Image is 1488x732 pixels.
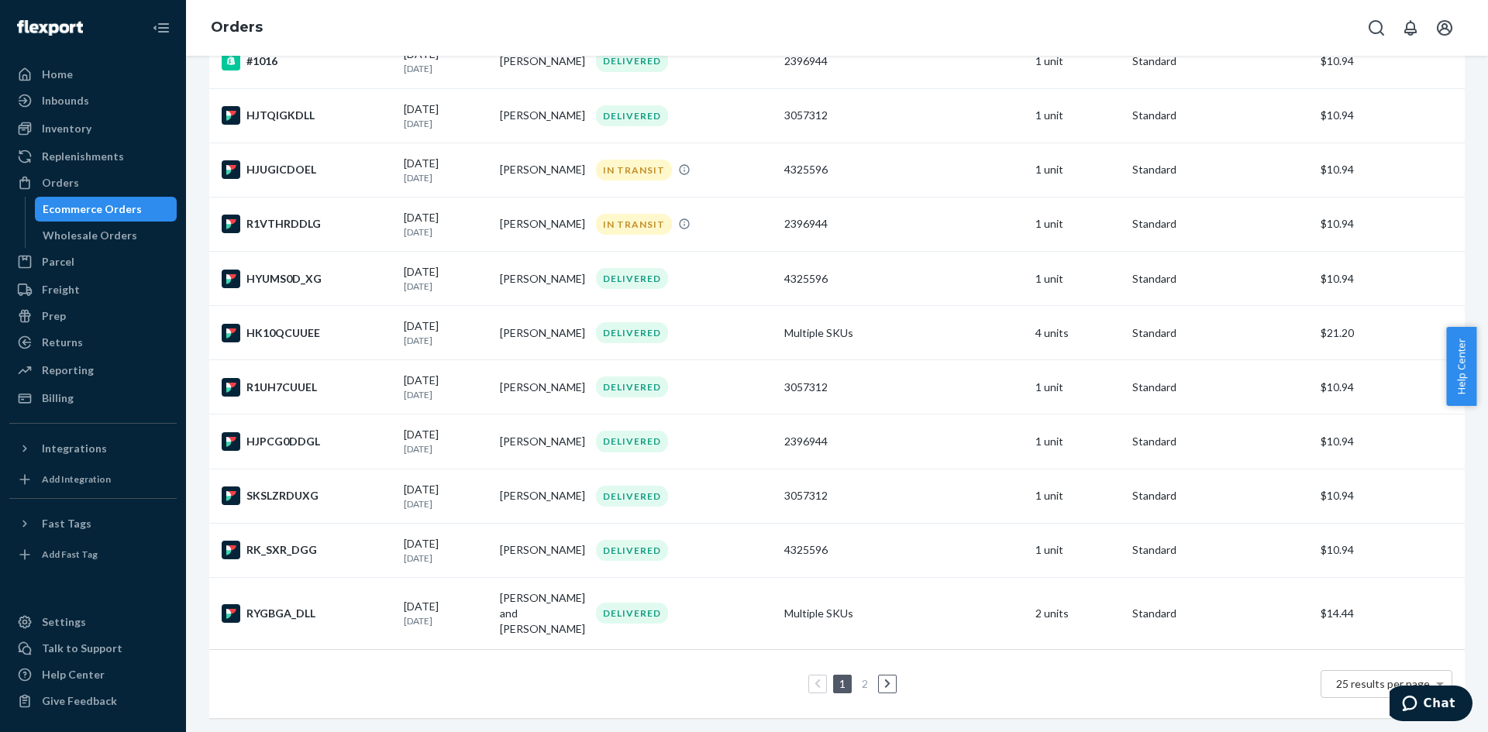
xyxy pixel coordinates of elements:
div: SKSLZRDUXG [222,486,391,505]
p: [DATE] [404,388,487,401]
div: [DATE] [404,536,487,565]
div: DELIVERED [596,105,668,126]
div: HJUGICDOEL [222,160,391,179]
p: Standard [1132,606,1308,621]
p: [DATE] [404,442,487,455]
a: Returns [9,330,177,355]
td: [PERSON_NAME] [494,34,590,88]
div: [DATE] [404,427,487,455]
div: DELIVERED [596,603,668,624]
p: Standard [1132,542,1308,558]
p: [DATE] [404,225,487,239]
td: [PERSON_NAME] and [PERSON_NAME] [494,577,590,649]
td: 4 units [1029,306,1125,360]
div: [DATE] [404,156,487,184]
div: Wholesale Orders [43,228,137,243]
button: Help Center [1446,327,1476,406]
a: Home [9,62,177,87]
div: #1016 [222,52,391,70]
p: [DATE] [404,334,487,347]
p: [DATE] [404,552,487,565]
div: Add Integration [42,473,111,486]
td: 1 unit [1029,34,1125,88]
span: 25 results per page [1336,677,1430,690]
div: R1VTHRDDLG [222,215,391,233]
p: Standard [1132,325,1308,341]
div: Give Feedback [42,693,117,709]
img: Flexport logo [17,20,83,36]
button: Open account menu [1429,12,1460,43]
td: 1 unit [1029,360,1125,414]
a: Page 2 [859,677,871,690]
p: [DATE] [404,171,487,184]
div: DELIVERED [596,50,668,71]
button: Close Navigation [146,12,177,43]
div: Billing [42,390,74,406]
td: $10.94 [1314,88,1465,143]
button: Open Search Box [1361,12,1392,43]
div: 2396944 [784,434,1023,449]
p: Standard [1132,488,1308,503]
td: $10.94 [1314,143,1465,197]
button: Talk to Support [9,636,177,661]
div: HYUMS0D_XG [222,270,391,288]
a: Wholesale Orders [35,223,177,248]
a: Replenishments [9,144,177,169]
div: [DATE] [404,482,487,510]
div: DELIVERED [596,486,668,507]
div: DELIVERED [596,540,668,561]
button: Open notifications [1395,12,1426,43]
a: Prep [9,304,177,328]
div: Replenishments [42,149,124,164]
a: Freight [9,277,177,302]
p: Standard [1132,108,1308,123]
div: HJTQIGKDLL [222,106,391,125]
td: [PERSON_NAME] [494,360,590,414]
div: DELIVERED [596,268,668,289]
div: Inbounds [42,93,89,108]
td: [PERSON_NAME] [494,252,590,306]
p: Standard [1132,216,1308,232]
a: Settings [9,610,177,634]
div: Inventory [42,121,91,136]
div: 4325596 [784,542,1023,558]
ol: breadcrumbs [198,5,275,50]
div: Ecommerce Orders [43,201,142,217]
div: Returns [42,335,83,350]
td: $10.94 [1314,360,1465,414]
a: Orders [211,19,263,36]
div: 3057312 [784,488,1023,503]
td: $10.94 [1314,469,1465,523]
p: Standard [1132,53,1308,69]
div: Prep [42,308,66,324]
div: Add Fast Tag [42,548,98,561]
td: 1 unit [1029,88,1125,143]
div: Talk to Support [42,641,122,656]
td: Multiple SKUs [778,577,1029,649]
div: [DATE] [404,210,487,239]
div: DELIVERED [596,431,668,452]
td: [PERSON_NAME] [494,306,590,360]
div: Freight [42,282,80,297]
div: Integrations [42,441,107,456]
p: Standard [1132,271,1308,287]
div: Home [42,67,73,82]
div: [DATE] [404,373,487,401]
button: Fast Tags [9,511,177,536]
td: 1 unit [1029,469,1125,523]
p: [DATE] [404,62,487,75]
a: Orders [9,170,177,195]
td: $10.94 [1314,523,1465,577]
td: $14.44 [1314,577,1465,649]
div: Reporting [42,363,94,378]
a: Inbounds [9,88,177,113]
td: $10.94 [1314,414,1465,469]
div: RK_SXR_DGG [222,541,391,559]
div: Settings [42,614,86,630]
div: RYGBGA_DLL [222,604,391,623]
td: 2 units [1029,577,1125,649]
div: Orders [42,175,79,191]
td: $21.20 [1314,306,1465,360]
div: IN TRANSIT [596,214,672,235]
